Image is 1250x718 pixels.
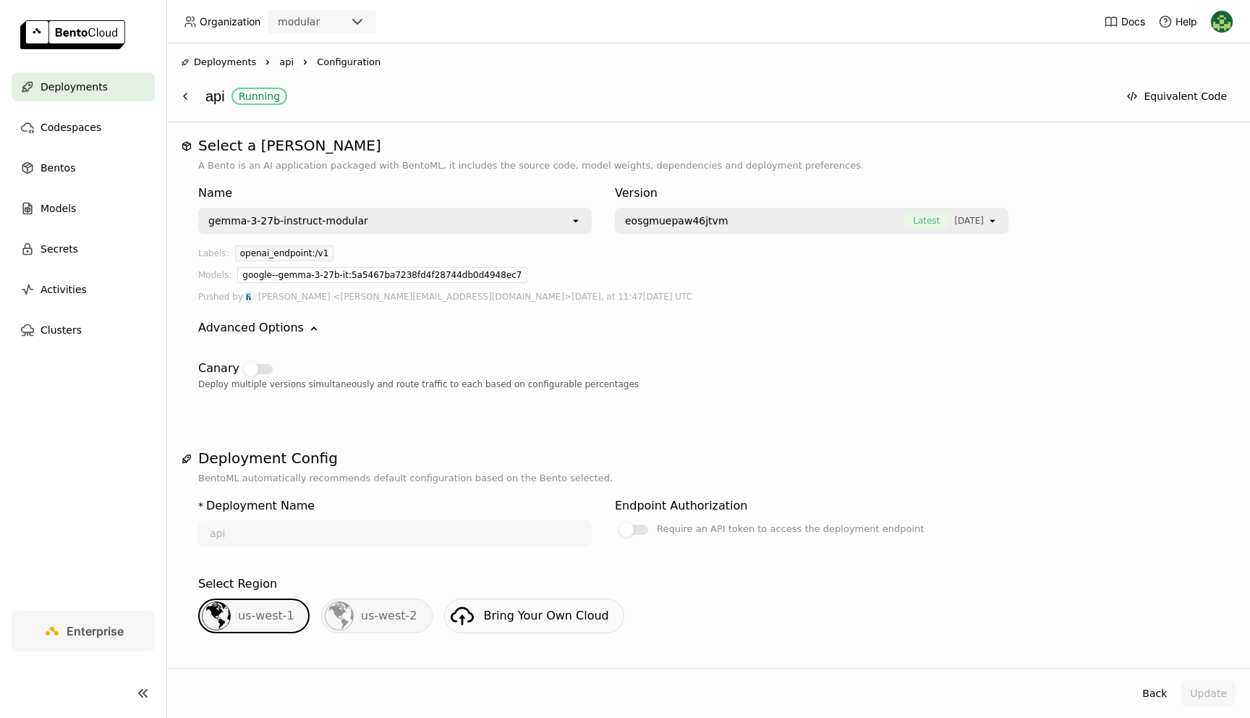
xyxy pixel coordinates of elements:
div: modular [278,14,320,29]
button: Update [1181,680,1236,706]
svg: open [987,215,998,227]
span: Configuration [317,55,380,69]
div: Labels: [198,245,229,267]
a: Clusters [12,316,155,345]
a: Secrets [12,235,155,263]
div: Name [198,185,592,202]
span: Activities [41,281,87,298]
div: Pushed by [DATE], at 11:47[DATE] UTC [198,289,1218,305]
div: openai_endpoint:/v1 [235,245,334,261]
div: us-west-2 [321,599,433,633]
span: eosgmuepaw46jtvm [625,214,728,228]
div: Advanced Options [198,319,1218,337]
input: name of deployment (autogenerated if blank) [200,522,590,545]
button: Back [1134,680,1175,706]
div: api [205,83,1110,110]
span: Clusters [41,321,82,339]
img: logo [20,20,125,49]
span: Models [41,200,76,217]
div: Help [1158,14,1197,29]
a: Docs [1104,14,1145,29]
span: Bentos [41,159,75,177]
span: Latest [904,214,948,228]
span: Help [1175,15,1197,28]
div: Deploy multiple versions simultaneously and route traffic to each based on configurable percentages [198,377,1218,392]
svg: Down [307,321,321,336]
a: Bentos [12,153,155,182]
div: Advanced Options [198,319,304,337]
a: Models [12,194,155,223]
span: us-west-2 [361,609,417,622]
span: Codespaces [41,119,101,136]
span: Secrets [41,240,78,258]
span: api [279,55,294,69]
span: Deployments [194,55,256,69]
input: Selected modular. [321,15,323,30]
a: Deployments [12,72,155,101]
span: [DATE] [954,214,984,228]
img: Kevin Bi [1211,11,1233,33]
nav: Breadcrumbs navigation [181,55,1236,69]
svg: Right [262,56,273,68]
div: Canary [198,360,239,377]
img: Frost Ming [244,292,254,302]
input: Selected [object Object]. [985,214,987,228]
span: Deployments [41,78,108,96]
a: Enterprise [12,611,155,651]
svg: Right [299,56,311,68]
span: [PERSON_NAME] <[PERSON_NAME][EMAIL_ADDRESS][DOMAIN_NAME]> [258,289,571,305]
div: Require an API token to access the deployment endpoint [657,520,924,538]
h1: Select a [PERSON_NAME] [198,137,1218,154]
svg: open [570,215,582,227]
div: Running [239,90,280,102]
span: Enterprise [67,624,124,638]
div: gemma-3-27b-instruct-modular [208,214,368,228]
a: Codespaces [12,113,155,142]
a: Bring Your Own Cloud [444,599,624,633]
div: Deployments [181,55,256,69]
p: A Bento is an AI application packaged with BentoML, it includes the source code, model weights, d... [198,159,1218,173]
button: Equivalent Code [1118,83,1236,109]
div: Version [615,185,1008,202]
p: BentoML automatically recommends default configuration based on the Bento selected. [198,471,1218,486]
div: google--gemma-3-27b-it:5a5467ba7238fd4f28744db0d4948ec7 [237,267,527,283]
h1: Deployment Config [198,449,1218,467]
div: Models: [198,267,231,289]
span: Organization [200,15,260,28]
span: Bring Your Own Cloud [484,609,609,622]
div: Deployment Name [206,497,315,515]
div: us-west-1 [198,599,310,633]
a: Activities [12,275,155,304]
div: Select Region [198,575,277,593]
div: Endpoint Authorization [615,497,747,515]
span: us-west-1 [238,609,294,622]
span: Docs [1121,15,1145,28]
